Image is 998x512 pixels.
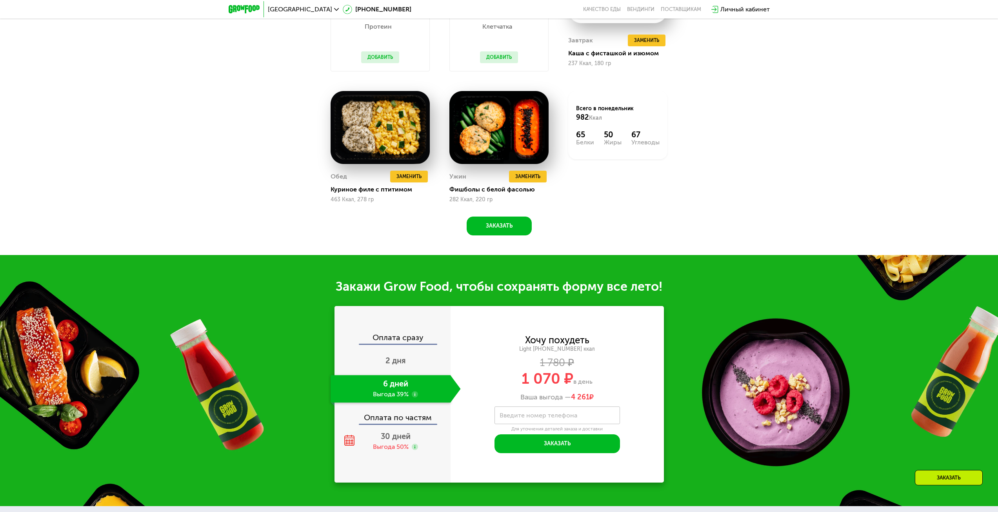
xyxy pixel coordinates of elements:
div: 463 Ккал, 278 гр [331,197,430,203]
div: Личный кабинет [720,5,770,14]
div: Белки [576,139,594,146]
a: [PHONE_NUMBER] [343,5,411,14]
a: Качество еды [583,6,621,13]
button: Заменить [390,171,428,182]
div: Ваша выгода — [451,393,664,402]
div: Оплата по частям [335,406,451,424]
span: 2 дня [385,356,406,365]
div: 67 [631,130,660,139]
span: 1 070 ₽ [522,370,573,388]
div: Выгода 50% [373,443,409,451]
button: Добавить [361,51,399,63]
div: 65 [576,130,594,139]
button: Заказать [467,217,532,235]
span: в день [573,378,593,385]
div: 1 780 ₽ [451,359,664,367]
a: Вендинги [627,6,654,13]
div: Light [PHONE_NUMBER] ккал [451,346,664,353]
button: Заменить [509,171,547,182]
div: Хочу похудеть [525,336,589,344]
div: 50 [604,130,622,139]
span: 4 261 [571,393,589,401]
div: Завтрак [568,35,593,46]
button: Добавить [480,51,518,63]
span: 982 [576,113,589,122]
button: Заменить [628,35,665,46]
div: 237 Ккал, 180 гр [568,60,667,67]
div: Каша с фисташкой и изюмом [568,49,674,57]
span: Заменить [634,36,659,44]
div: Всего в понедельник [576,105,660,122]
div: Куриное филе с птитимом [331,186,436,193]
div: Обед [331,171,347,182]
span: ₽ [571,393,594,402]
p: Протеин [361,24,395,30]
button: Заказать [494,434,620,453]
span: Заменить [515,173,540,180]
div: Углеводы [631,139,660,146]
div: 282 Ккал, 220 гр [449,197,549,203]
span: [GEOGRAPHIC_DATA] [268,6,332,13]
div: Заказать [915,470,983,485]
span: Ккал [589,115,602,121]
span: 30 дней [381,432,411,441]
div: Для уточнения деталей заказа и доставки [494,426,620,432]
span: Заменить [396,173,422,180]
p: Клетчатка [480,24,514,30]
label: Введите номер телефона [500,413,577,417]
div: Жиры [604,139,622,146]
div: Ужин [449,171,466,182]
div: поставщикам [661,6,701,13]
div: Оплата сразу [335,333,451,344]
div: Фишболы с белой фасолью [449,186,555,193]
